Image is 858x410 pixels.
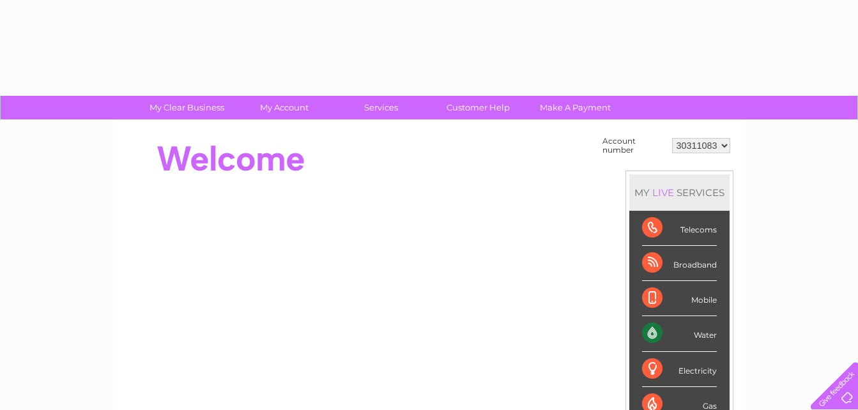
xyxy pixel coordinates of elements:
[231,96,337,119] a: My Account
[599,133,669,158] td: Account number
[642,316,717,351] div: Water
[642,281,717,316] div: Mobile
[328,96,434,119] a: Services
[523,96,628,119] a: Make A Payment
[642,246,717,281] div: Broadband
[629,174,730,211] div: MY SERVICES
[642,352,717,387] div: Electricity
[425,96,531,119] a: Customer Help
[134,96,240,119] a: My Clear Business
[642,211,717,246] div: Telecoms
[650,186,677,199] div: LIVE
